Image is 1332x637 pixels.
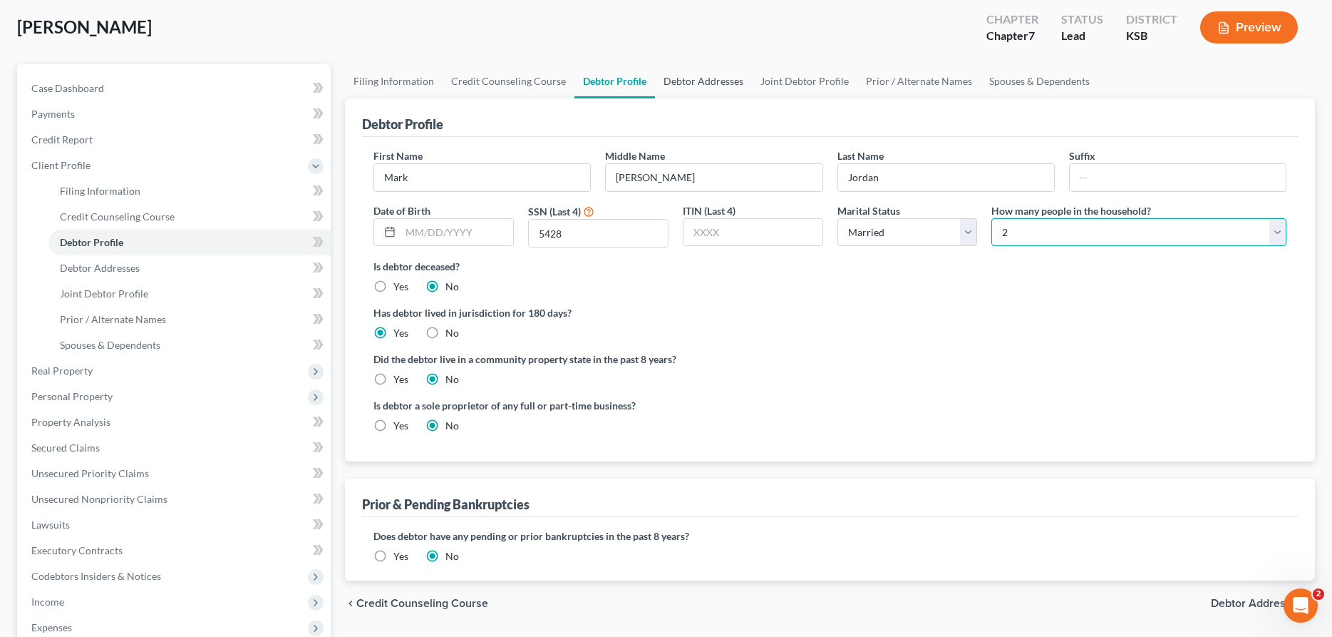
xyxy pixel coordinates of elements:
[373,398,822,413] label: Is debtor a sole proprietor of any full or part-time business?
[445,549,459,564] label: No
[60,313,166,325] span: Prior / Alternate Names
[393,326,408,340] label: Yes
[31,133,93,146] span: Credit Report
[393,280,408,294] label: Yes
[1126,11,1177,28] div: District
[60,236,123,248] span: Debtor Profile
[20,512,331,538] a: Lawsuits
[1211,598,1315,609] button: Debtor Addresses chevron_right
[683,203,735,218] label: ITIN (Last 4)
[606,164,822,191] input: M.I
[48,230,331,255] a: Debtor Profile
[20,127,331,153] a: Credit Report
[31,493,167,505] span: Unsecured Nonpriority Claims
[401,219,513,246] input: MM/DD/YYYY
[373,352,1286,367] label: Did the debtor live in a community property state in the past 8 years?
[1211,598,1303,609] span: Debtor Addresses
[605,148,665,163] label: Middle Name
[60,262,140,274] span: Debtor Addresses
[20,409,331,435] a: Property Analysis
[752,64,857,98] a: Joint Debtor Profile
[345,598,356,609] i: chevron_left
[362,116,443,133] div: Debtor Profile
[20,101,331,127] a: Payments
[48,332,331,358] a: Spouses & Dependents
[31,108,75,120] span: Payments
[373,203,430,218] label: Date of Birth
[60,287,148,300] span: Joint Debtor Profile
[443,64,574,98] a: Credit Counseling Course
[857,64,981,98] a: Prior / Alternate Names
[1313,588,1324,600] span: 2
[445,419,459,433] label: No
[1284,588,1318,623] iframe: Intercom live chat
[31,390,113,402] span: Personal Property
[20,76,331,101] a: Case Dashboard
[445,372,459,387] label: No
[1061,28,1103,44] div: Lead
[60,185,140,197] span: Filing Information
[373,259,1286,274] label: Is debtor deceased?
[393,549,408,564] label: Yes
[48,281,331,307] a: Joint Debtor Profile
[373,148,423,163] label: First Name
[48,255,331,281] a: Debtor Addresses
[655,64,752,98] a: Debtor Addresses
[981,64,1098,98] a: Spouses & Dependents
[1061,11,1103,28] div: Status
[31,570,161,582] span: Codebtors Insiders & Notices
[17,16,152,37] span: [PERSON_NAME]
[20,486,331,512] a: Unsecured Nonpriority Claims
[991,203,1151,218] label: How many people in the household?
[362,496,530,513] div: Prior & Pending Bankruptcies
[31,159,91,171] span: Client Profile
[31,416,110,428] span: Property Analysis
[48,178,331,204] a: Filing Information
[986,28,1038,44] div: Chapter
[837,203,900,218] label: Marital Status
[20,461,331,486] a: Unsecured Priority Claims
[31,467,149,479] span: Unsecured Priority Claims
[373,529,1286,544] label: Does debtor have any pending or prior bankruptcies in the past 8 years?
[528,204,581,219] label: SSN (Last 4)
[574,64,655,98] a: Debtor Profile
[1069,148,1095,163] label: Suffix
[393,419,408,433] label: Yes
[683,219,822,246] input: XXXX
[31,621,72,633] span: Expenses
[529,220,668,247] input: XXXX
[445,326,459,340] label: No
[373,305,1286,320] label: Has debtor lived in jurisdiction for 180 days?
[445,280,459,294] label: No
[20,435,331,461] a: Secured Claims
[48,204,331,230] a: Credit Counseling Course
[48,307,331,332] a: Prior / Alternate Names
[1200,11,1298,44] button: Preview
[1070,164,1286,191] input: --
[838,164,1054,191] input: --
[1028,29,1035,42] span: 7
[31,544,123,556] span: Executory Contracts
[20,538,331,564] a: Executory Contracts
[60,210,175,223] span: Credit Counseling Course
[374,164,590,191] input: --
[31,519,70,531] span: Lawsuits
[1126,28,1177,44] div: KSB
[31,596,64,608] span: Income
[345,64,443,98] a: Filing Information
[345,598,488,609] button: chevron_left Credit Counseling Course
[356,598,488,609] span: Credit Counseling Course
[31,442,100,454] span: Secured Claims
[393,372,408,387] label: Yes
[60,339,160,351] span: Spouses & Dependents
[837,148,884,163] label: Last Name
[986,11,1038,28] div: Chapter
[31,365,93,377] span: Real Property
[31,82,104,94] span: Case Dashboard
